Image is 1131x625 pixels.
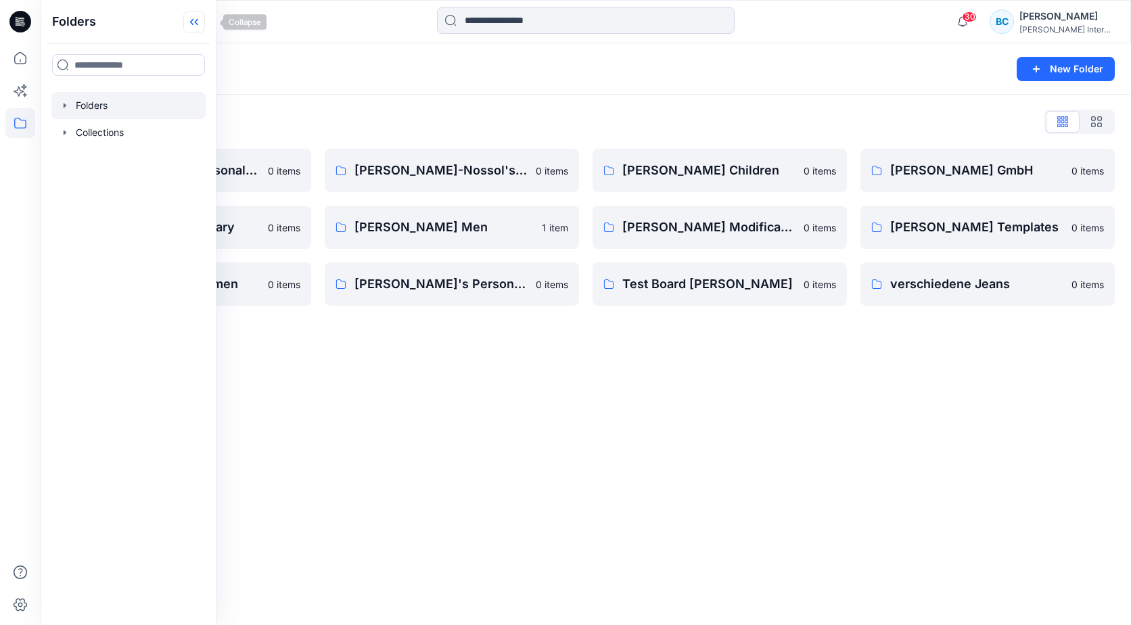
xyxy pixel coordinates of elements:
p: 0 items [268,277,300,292]
a: [PERSON_NAME] Modification0 items [593,206,847,249]
a: [PERSON_NAME]-Nossol's Personal Zone0 items [325,149,579,192]
p: 0 items [268,164,300,178]
p: [PERSON_NAME]-Nossol's Personal Zone [354,161,528,180]
p: 0 items [268,221,300,235]
p: 0 items [804,277,836,292]
p: 0 items [1071,164,1104,178]
p: [PERSON_NAME] GmbH [890,161,1063,180]
a: [PERSON_NAME] GmbH0 items [860,149,1115,192]
p: 0 items [1071,277,1104,292]
div: [PERSON_NAME] [1019,8,1114,24]
button: New Folder [1017,57,1115,81]
p: 0 items [536,277,568,292]
p: 0 items [1071,221,1104,235]
a: [PERSON_NAME]'s Personal Zone0 items [325,262,579,306]
p: 0 items [804,164,836,178]
p: verschiedene Jeans [890,275,1063,294]
p: [PERSON_NAME]'s Personal Zone [354,275,528,294]
span: 30 [962,11,977,22]
a: Test Board [PERSON_NAME]0 items [593,262,847,306]
p: [PERSON_NAME] Children [622,161,795,180]
p: [PERSON_NAME] Templates [890,218,1063,237]
div: [PERSON_NAME] International [1019,24,1114,34]
a: [PERSON_NAME] Children0 items [593,149,847,192]
p: [PERSON_NAME] Modification [622,218,795,237]
div: BC [990,9,1014,34]
p: [PERSON_NAME] Men [354,218,534,237]
p: 1 item [542,221,568,235]
a: [PERSON_NAME] Men1 item [325,206,579,249]
p: Test Board [PERSON_NAME] [622,275,795,294]
a: [PERSON_NAME] Templates0 items [860,206,1115,249]
p: 0 items [804,221,836,235]
p: 0 items [536,164,568,178]
a: verschiedene Jeans0 items [860,262,1115,306]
